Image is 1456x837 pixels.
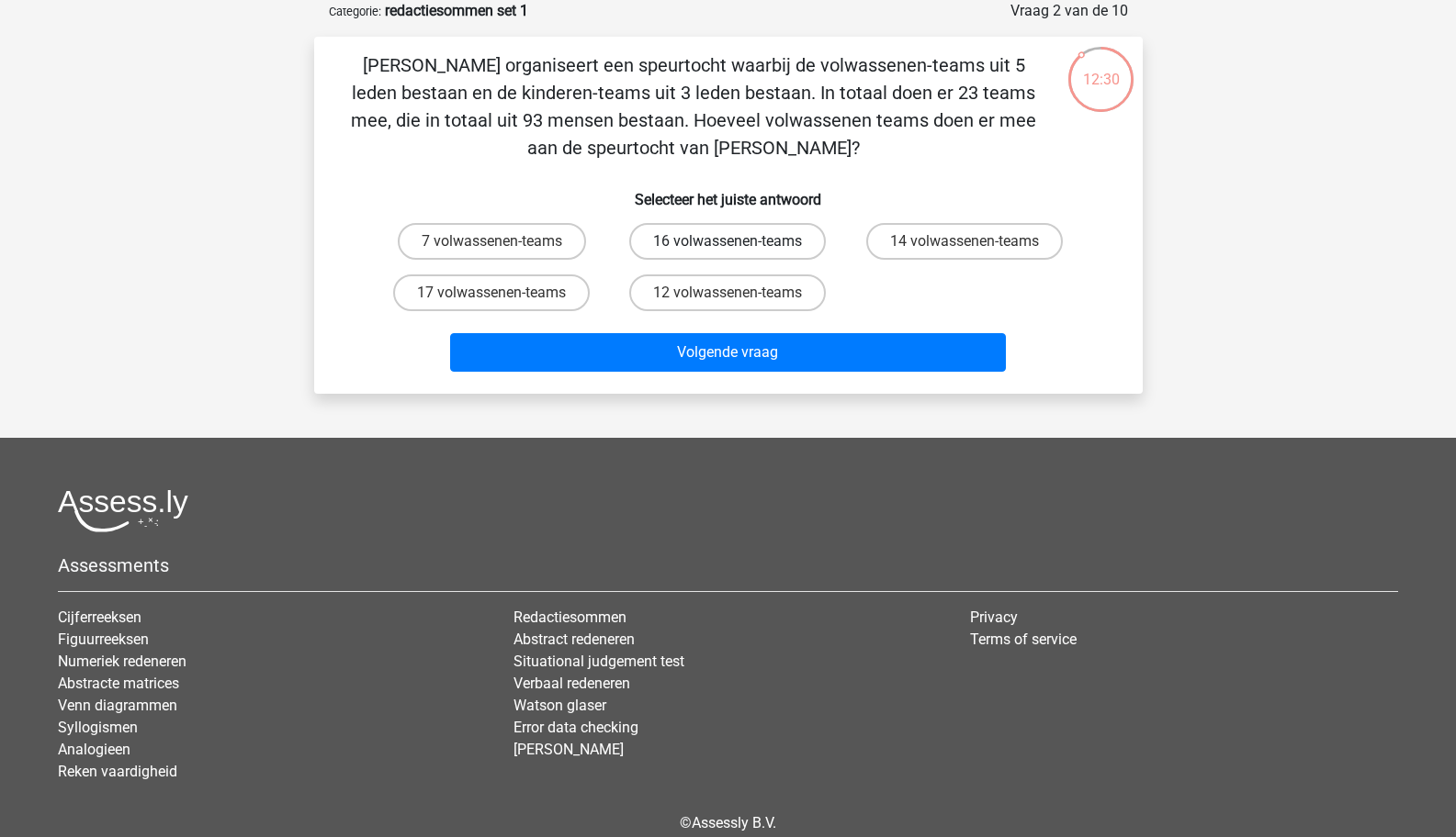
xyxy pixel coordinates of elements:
a: Terms of service [970,631,1077,648]
div: 12:30 [1067,45,1135,91]
a: Analogieen [58,741,130,758]
small: Categorie: [329,5,381,18]
a: [PERSON_NAME] [514,741,624,758]
p: [PERSON_NAME] organiseert een speurtocht waarbij de volwassenen-teams uit 5 leden bestaan en de k... [344,51,1044,162]
a: Venn diagrammen [58,697,177,714]
a: Redactiesommen [514,608,626,626]
a: Syllogismen [58,719,138,736]
label: 7 volwassenen-teams [398,223,586,260]
a: Assessly B.V. [692,814,776,831]
a: Reken vaardigheid [58,763,177,780]
a: Situational judgement test [514,653,684,670]
button: Volgende vraag [450,333,1006,372]
label: 16 volwassenen-teams [629,223,826,260]
a: Verbaal redeneren [514,675,630,692]
a: Figuurreeksen [58,631,149,648]
img: Assessly logo [58,489,188,532]
a: Abstracte matrices [58,675,179,692]
label: 12 volwassenen-teams [629,274,826,311]
a: Watson glaser [514,697,606,714]
strong: redactiesommen set 1 [385,2,528,19]
label: 14 volwassenen-teams [866,223,1063,260]
a: Error data checking [514,719,638,736]
h6: Selecteer het juiste antwoord [344,176,1113,208]
a: Privacy [970,608,1018,626]
a: Abstract redeneren [514,631,635,648]
h5: Assessments [58,554,1398,576]
a: Cijferreeksen [58,608,141,626]
a: Numeriek redeneren [58,653,186,670]
label: 17 volwassenen-teams [393,274,590,311]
